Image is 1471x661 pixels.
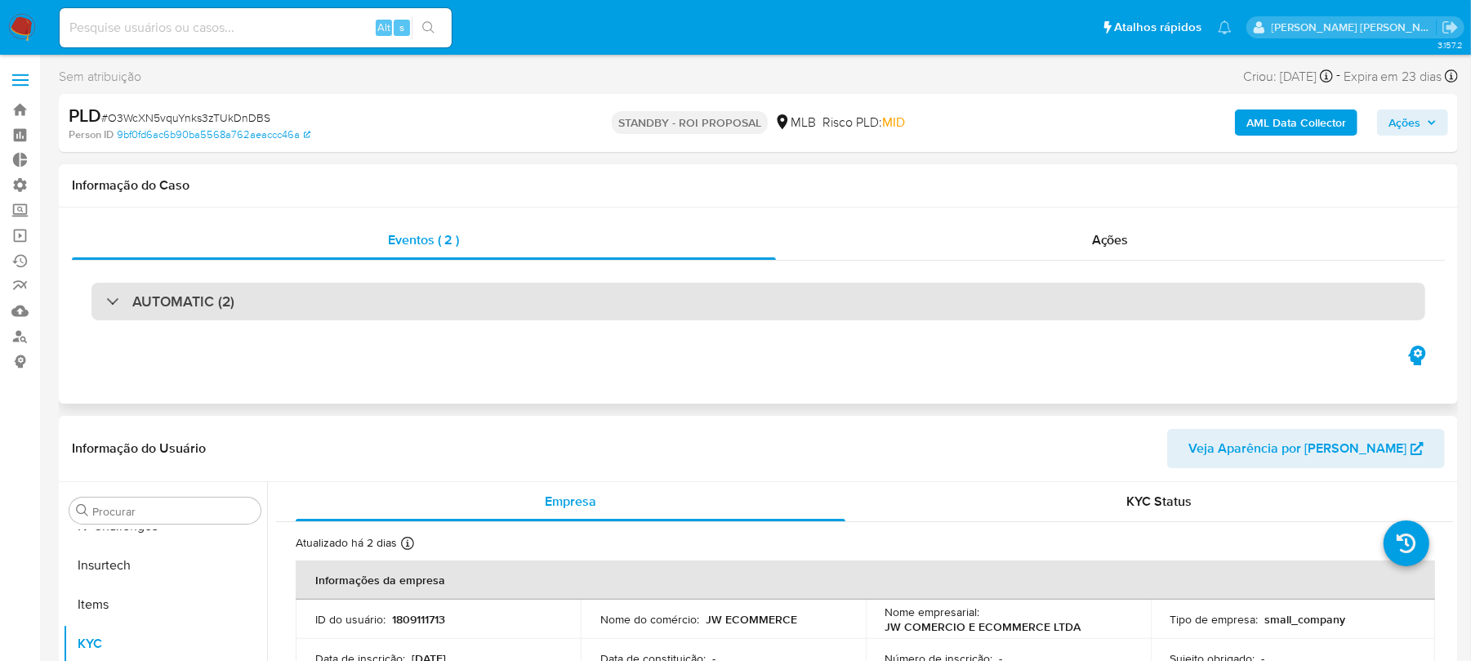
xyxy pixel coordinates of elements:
th: Informações da empresa [296,561,1435,600]
b: AML Data Collector [1246,109,1346,136]
h1: Informação do Caso [72,177,1445,194]
span: Ações [1092,230,1129,249]
p: sergina.neta@mercadolivre.com [1272,20,1437,35]
button: Items [63,585,267,624]
span: Ações [1389,109,1420,136]
p: Atualizado há 2 dias [296,535,397,551]
button: Insurtech [63,546,267,585]
span: Alt [377,20,390,35]
div: AUTOMATIC (2) [91,283,1425,320]
p: Nome empresarial : [885,605,980,619]
a: Notificações [1218,20,1232,34]
button: AML Data Collector [1235,109,1357,136]
button: search-icon [412,16,445,39]
span: Sem atribuição [59,68,141,86]
p: JW ECOMMERCE [706,612,797,627]
p: Tipo de empresa : [1170,612,1259,627]
button: Veja Aparência por [PERSON_NAME] [1167,429,1445,468]
button: Procurar [76,504,89,517]
p: ID do usuário : [315,612,386,627]
a: 9bf0fd6ac6b90ba5568a762aeaccc46a [117,127,310,142]
p: JW COMERCIO E ECOMMERCE LTDA [885,619,1081,634]
a: Sair [1442,19,1459,36]
b: PLD [69,102,101,128]
div: MLB [774,114,816,132]
input: Pesquise usuários ou casos... [60,17,452,38]
span: # O3WcXN5vquYnks3zTUkDnDBS [101,109,270,126]
h3: AUTOMATIC (2) [132,293,234,310]
span: Atalhos rápidos [1114,19,1201,36]
span: - [1336,65,1340,87]
span: Eventos ( 2 ) [388,230,459,249]
p: 1809111713 [392,612,445,627]
span: Expira em 23 dias [1344,68,1442,86]
span: Veja Aparência por [PERSON_NAME] [1188,429,1406,468]
div: Criou: [DATE] [1243,65,1333,87]
p: STANDBY - ROI PROPOSAL [612,111,768,134]
button: Ações [1377,109,1448,136]
input: Procurar [92,504,254,519]
h1: Informação do Usuário [72,440,206,457]
span: Empresa [545,492,596,511]
span: MID [882,113,905,132]
span: Risco PLD: [822,114,905,132]
p: Nome do comércio : [600,612,699,627]
b: Person ID [69,127,114,142]
span: s [399,20,404,35]
span: KYC Status [1127,492,1192,511]
p: small_company [1265,612,1346,627]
